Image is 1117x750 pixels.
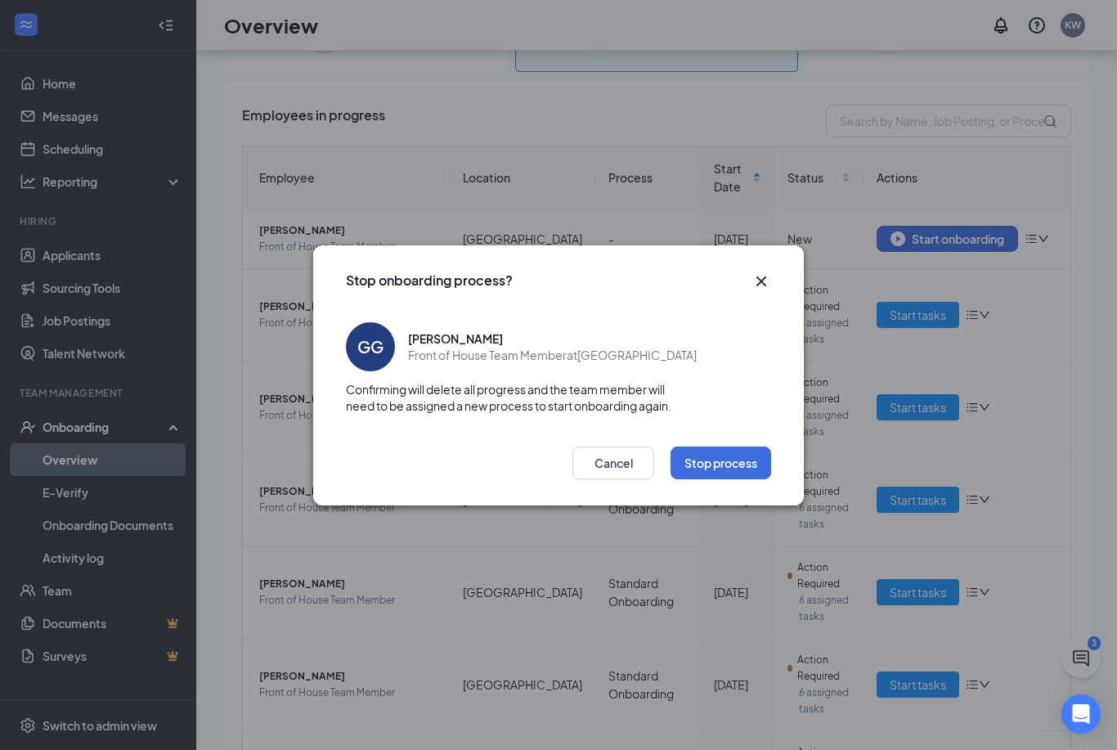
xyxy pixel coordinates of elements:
[346,272,513,290] h3: Stop onboarding process?
[751,272,771,291] svg: Cross
[1061,694,1101,734] div: Open Intercom Messenger
[357,335,384,358] div: GG
[671,447,771,479] button: Stop process
[408,347,697,363] span: Front of House Team Member at [GEOGRAPHIC_DATA]
[346,381,771,414] span: Confirming will delete all progress and the team member will need to be assigned a new process to...
[572,447,654,479] button: Cancel
[408,330,503,347] span: [PERSON_NAME]
[751,272,771,291] button: Close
